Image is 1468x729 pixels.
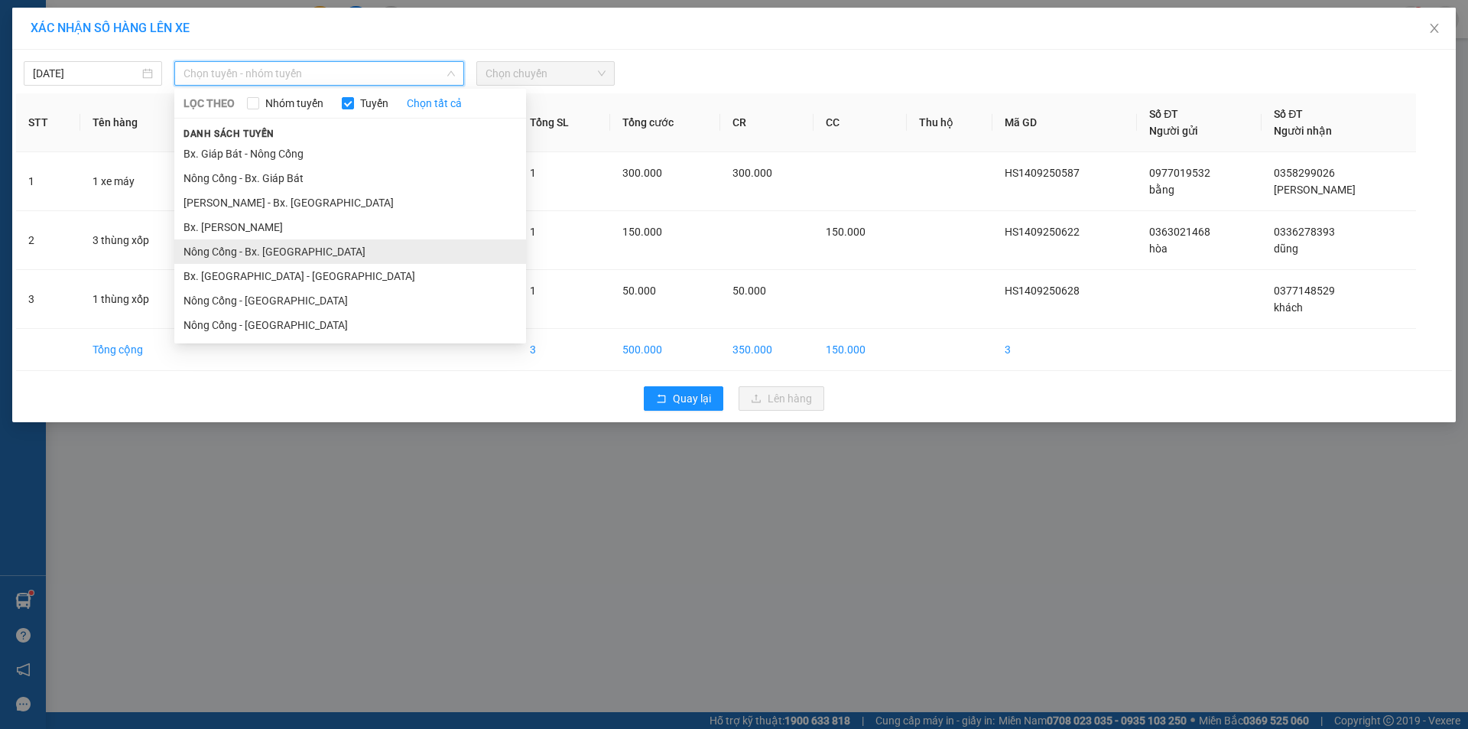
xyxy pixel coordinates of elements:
[673,390,711,407] span: Quay lại
[1413,8,1456,50] button: Close
[183,95,235,112] span: LỌC THEO
[33,65,139,82] input: 14/09/2025
[1274,226,1335,238] span: 0336278393
[1274,242,1298,255] span: dũng
[174,239,526,264] li: Nông Cống - Bx. [GEOGRAPHIC_DATA]
[1274,125,1332,137] span: Người nhận
[814,329,907,371] td: 150.000
[826,226,866,238] span: 150.000
[174,288,526,313] li: Nông Cống - [GEOGRAPHIC_DATA]
[1149,108,1178,120] span: Số ĐT
[530,167,536,179] span: 1
[31,21,190,35] span: XÁC NHẬN SỐ HÀNG LÊN XE
[183,62,455,85] span: Chọn tuyến - nhóm tuyến
[622,285,656,297] span: 50.000
[407,95,462,112] a: Chọn tất cả
[644,386,723,411] button: rollbackQuay lại
[656,393,667,405] span: rollback
[1274,167,1335,179] span: 0358299026
[1149,167,1210,179] span: 0977019532
[1428,22,1440,34] span: close
[992,329,1137,371] td: 3
[80,270,198,329] td: 1 thùng xốp
[1149,184,1174,196] span: bằng
[174,264,526,288] li: Bx. [GEOGRAPHIC_DATA] - [GEOGRAPHIC_DATA]
[530,226,536,238] span: 1
[16,211,80,270] td: 2
[8,44,41,98] img: logo
[1274,285,1335,297] span: 0377148529
[1274,184,1356,196] span: [PERSON_NAME]
[720,329,814,371] td: 350.000
[814,93,907,152] th: CC
[80,93,198,152] th: Tên hàng
[486,62,606,85] span: Chọn chuyến
[16,270,80,329] td: 3
[1005,226,1080,238] span: HS1409250622
[1149,226,1210,238] span: 0363021468
[76,65,125,81] span: SĐT XE
[518,329,610,371] td: 3
[622,167,662,179] span: 300.000
[50,12,154,62] strong: CHUYỂN PHÁT NHANH ĐÔNG LÝ
[174,190,526,215] li: [PERSON_NAME] - Bx. [GEOGRAPHIC_DATA]
[80,329,198,371] td: Tổng cộng
[80,211,198,270] td: 3 thùng xốp
[162,62,252,78] span: HS1409250628
[1274,301,1303,314] span: khách
[174,166,526,190] li: Nông Cống - Bx. Giáp Bát
[518,93,610,152] th: Tổng SL
[1005,167,1080,179] span: HS1409250587
[1274,108,1303,120] span: Số ĐT
[80,152,198,211] td: 1 xe máy
[530,285,536,297] span: 1
[622,226,662,238] span: 150.000
[720,93,814,152] th: CR
[259,95,330,112] span: Nhóm tuyến
[447,69,456,78] span: down
[354,95,395,112] span: Tuyến
[16,152,80,211] td: 1
[739,386,824,411] button: uploadLên hàng
[610,329,720,371] td: 500.000
[732,285,766,297] span: 50.000
[992,93,1137,152] th: Mã GD
[1149,242,1168,255] span: hòa
[174,313,526,337] li: Nông Cống - [GEOGRAPHIC_DATA]
[610,93,720,152] th: Tổng cước
[16,93,80,152] th: STT
[174,142,526,166] li: Bx. Giáp Bát - Nông Cống
[732,167,772,179] span: 300.000
[174,127,284,141] span: Danh sách tuyến
[1149,125,1198,137] span: Người gửi
[907,93,992,152] th: Thu hộ
[174,215,526,239] li: Bx. [PERSON_NAME]
[1005,285,1080,297] span: HS1409250628
[60,84,144,117] strong: PHIẾU BIÊN NHẬN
